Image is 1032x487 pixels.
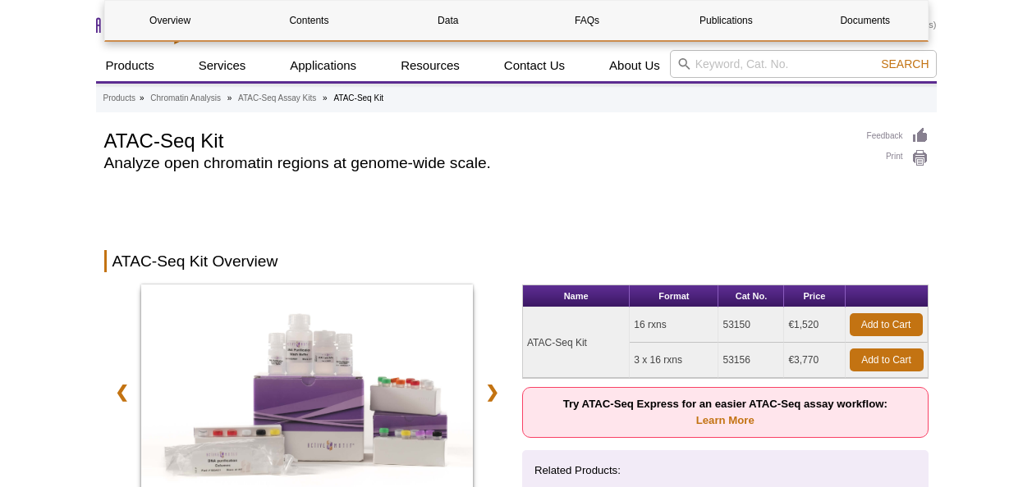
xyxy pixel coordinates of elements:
[280,50,366,81] a: Applications
[523,285,630,307] th: Name
[103,91,135,106] a: Products
[800,1,930,40] a: Documents
[150,91,221,106] a: Chromatin Analysis
[784,307,845,343] td: €1,520
[104,250,929,272] h2: ATAC-Seq Kit Overview
[383,1,513,40] a: Data
[670,50,937,78] input: Keyword, Cat. No.
[718,307,784,343] td: 53150
[784,343,845,378] td: €3,770
[784,285,845,307] th: Price
[630,285,718,307] th: Format
[104,127,851,152] h1: ATAC-Seq Kit
[850,348,924,371] a: Add to Cart
[475,373,510,411] a: ❯
[630,307,718,343] td: 16 rxns
[630,343,718,378] td: 3 x 16 rxns
[976,431,1016,471] iframe: Intercom live chat
[718,285,784,307] th: Cat No.
[661,1,791,40] a: Publications
[391,50,470,81] a: Resources
[563,398,888,426] strong: Try ATAC-Seq Express for an easier ATAC-Seq assay workflow:
[105,1,236,40] a: Overview
[140,93,144,102] li: »
[227,93,232,102] li: »
[244,1,374,40] a: Contents
[494,50,575,81] a: Contact Us
[867,127,929,145] a: Feedback
[850,313,923,336] a: Add to Cart
[718,343,784,378] td: 53156
[96,50,164,81] a: Products
[881,57,929,71] span: Search
[238,91,316,106] a: ATAC-Seq Assay Kits
[523,307,630,378] td: ATAC-Seq Kit
[876,57,933,71] button: Search
[534,462,916,479] p: Related Products:
[521,1,652,40] a: FAQs
[333,93,383,102] li: ATAC-Seq Kit
[189,50,256,81] a: Services
[104,373,140,411] a: ❮
[696,414,755,426] a: Learn More
[104,156,851,171] h2: Analyze open chromatin regions at genome-wide scale.
[323,93,328,102] li: »
[867,149,929,167] a: Print
[599,50,670,81] a: About Us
